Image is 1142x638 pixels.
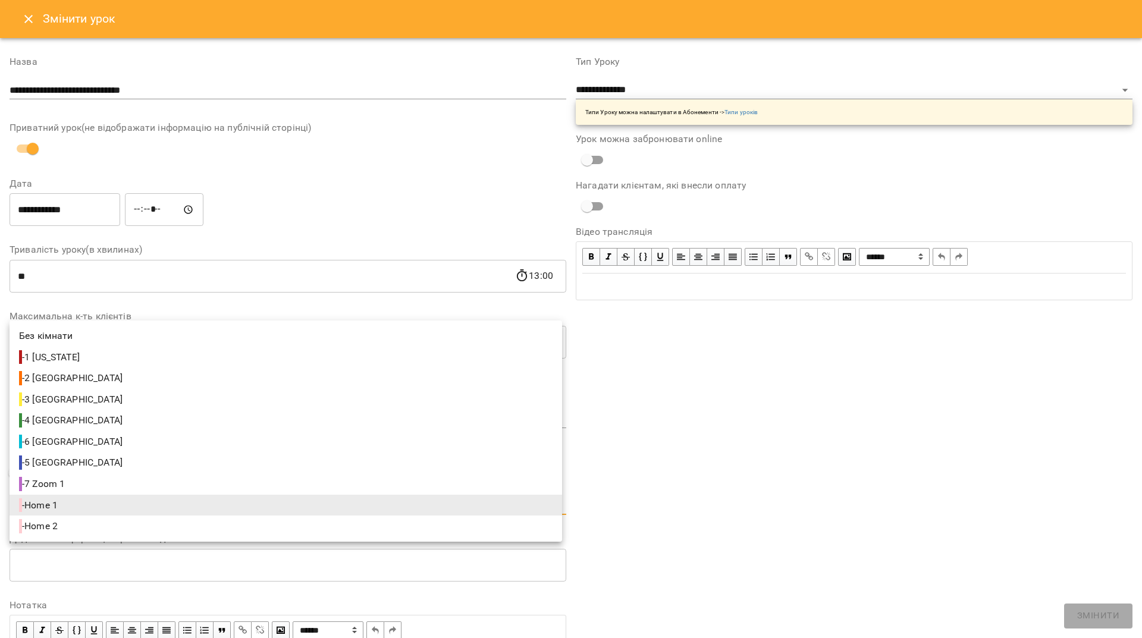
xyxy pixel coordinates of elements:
span: - 4 [GEOGRAPHIC_DATA] [19,413,125,428]
span: - 6 [GEOGRAPHIC_DATA] [19,435,125,449]
span: - Home 1 [19,498,60,513]
span: - 5 [GEOGRAPHIC_DATA] [19,455,125,470]
li: Без кімнати [10,325,562,347]
span: - 3 [GEOGRAPHIC_DATA] [19,392,125,407]
span: - 1 [US_STATE] [19,350,82,364]
span: - 2 [GEOGRAPHIC_DATA] [19,371,125,385]
span: - 7 Zoom 1 [19,477,68,491]
span: - Home 2 [19,519,60,533]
